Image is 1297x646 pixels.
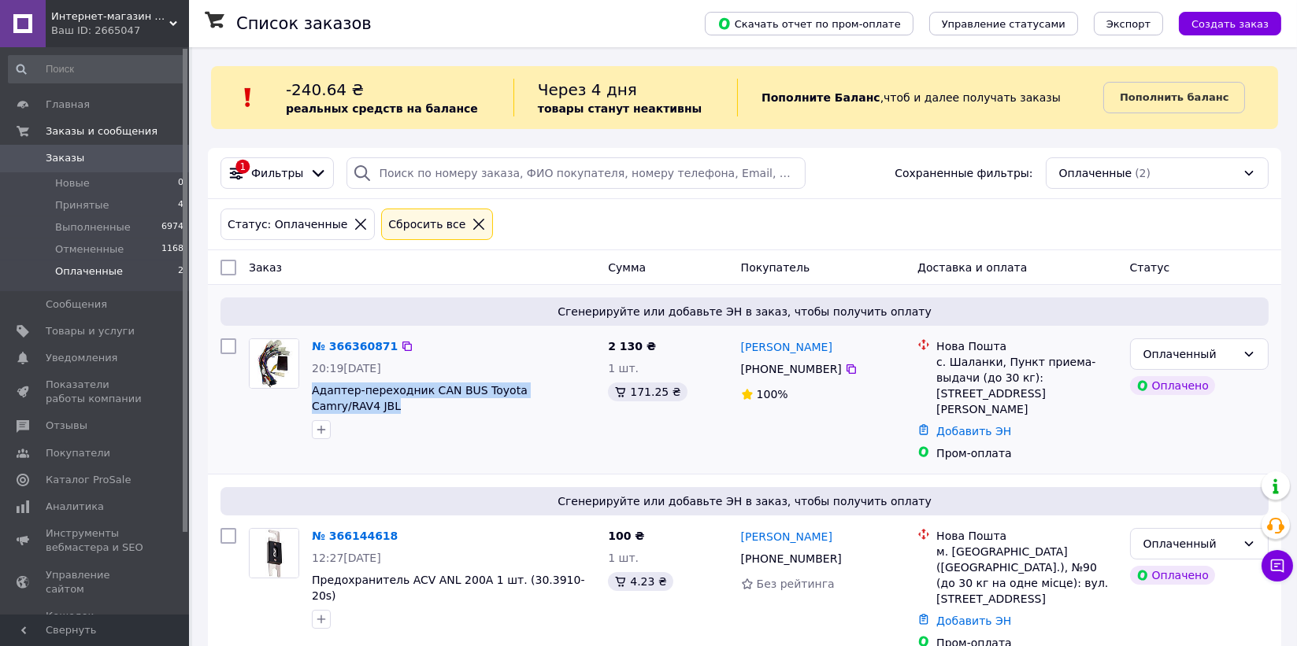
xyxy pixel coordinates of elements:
[224,216,350,233] div: Статус: Оплаченные
[1163,17,1281,29] a: Создать заказ
[46,351,117,365] span: Уведомления
[936,338,1117,354] div: Нова Пошта
[738,548,845,570] div: [PHONE_NUMBER]
[251,165,303,181] span: Фильтры
[936,544,1117,607] div: м. [GEOGRAPHIC_DATA] ([GEOGRAPHIC_DATA].), №90 (до 30 кг на одне місце): вул. [STREET_ADDRESS]
[55,220,131,234] span: Выполненные
[608,530,644,542] span: 100 ₴
[250,339,298,388] img: Фото товару
[1262,550,1293,581] button: Чат с покупателем
[608,362,639,375] span: 1 шт.
[741,261,810,274] span: Покупатель
[161,242,183,257] span: 1168
[936,354,1117,417] div: с. Шаланки, Пункт приема-выдачи (до 30 кг): [STREET_ADDRESS][PERSON_NAME]
[1143,345,1236,363] div: Оплаченный
[1120,91,1228,103] b: Пополнить баланс
[346,157,806,189] input: Поиск по номеру заказа, ФИО покупателя, номеру телефона, Email, номеру накладной
[705,12,913,35] button: Скачать отчет по пром-оплате
[929,12,1078,35] button: Управление статусами
[46,98,90,112] span: Главная
[608,382,687,401] div: 171.25 ₴
[1130,376,1215,395] div: Оплачено
[46,419,87,433] span: Отзывы
[250,529,298,578] img: Фото товару
[227,304,1262,319] span: Сгенерируйте или добавьте ЭН в заказ, чтобы получить оплату
[312,340,398,353] a: № 366360871
[8,55,185,83] input: Поиск
[1130,261,1170,274] span: Статус
[51,24,189,38] div: Ваш ID: 2665047
[55,264,123,279] span: Оплаченные
[1094,12,1163,35] button: Экспорт
[312,574,585,602] a: Предохранитель ACV ANL 200А 1 шт. (30.3910-20s)
[51,9,169,24] span: Интернет-магазин "Автоконтинент"
[608,261,646,274] span: Сумма
[249,261,282,274] span: Заказ
[717,17,901,31] span: Скачать отчет по пром-оплате
[936,615,1011,627] a: Добавить ЭН
[757,388,788,401] span: 100%
[312,552,381,564] span: 12:27[DATE]
[608,552,639,564] span: 1 шт.
[236,14,372,33] h1: Список заказов
[46,151,84,165] span: Заказы
[1106,18,1151,30] span: Экспорт
[46,609,146,637] span: Кошелек компании
[741,339,832,355] a: [PERSON_NAME]
[227,493,1262,509] span: Сгенерируйте или добавьте ЭН в заказ, чтобы получить оплату
[312,362,381,375] span: 20:19[DATE]
[178,198,183,212] span: 4
[741,529,832,544] a: [PERSON_NAME]
[286,102,478,115] b: реальных средств на балансе
[942,18,1065,30] span: Управление статусами
[385,216,469,233] div: Сбросить все
[286,80,364,99] span: -240.64 ₴
[249,528,299,578] a: Фото товару
[46,500,104,514] span: Аналитика
[236,86,260,109] img: :exclamation:
[1135,167,1151,179] span: (2)
[55,242,124,257] span: Отмененные
[46,297,107,312] span: Сообщения
[178,264,183,279] span: 2
[46,568,146,596] span: Управление сайтом
[757,578,835,590] span: Без рейтинга
[538,80,637,99] span: Через 4 дня
[1191,18,1269,30] span: Создать заказ
[46,446,110,460] span: Покупатели
[46,526,146,555] span: Инструменты вебмастера и SEO
[1130,566,1215,585] div: Оплачено
[161,220,183,234] span: 6974
[46,378,146,406] span: Показатели работы компании
[608,340,656,353] span: 2 130 ₴
[738,358,845,380] div: [PHONE_NUMBER]
[936,528,1117,544] div: Нова Пошта
[46,124,157,138] span: Заказы и сообщения
[936,445,1117,461] div: Пром-оплата
[55,176,90,190] span: Новые
[178,176,183,190] span: 0
[608,572,673,591] div: 4.23 ₴
[1103,82,1245,113] a: Пополнить баланс
[917,261,1027,274] span: Доставка и оплата
[936,425,1011,437] a: Добавить ЭН
[46,324,135,338] span: Товары и услуги
[312,530,398,542] a: № 366144618
[46,473,131,487] span: Каталог ProSale
[538,102,702,115] b: товары станут неактивны
[762,91,880,104] b: Пополните Баланс
[312,384,528,412] a: Адаптер-переходник CAN BUS Toyota Camry/RAV4 JBL
[55,198,109,212] span: Принятые
[249,338,299,389] a: Фото товару
[895,165,1032,181] span: Сохраненные фильтры:
[1143,535,1236,552] div: Оплаченный
[737,79,1103,116] div: , чтоб и далее получать заказы
[1059,165,1132,181] span: Оплаченные
[1179,12,1281,35] button: Создать заказ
